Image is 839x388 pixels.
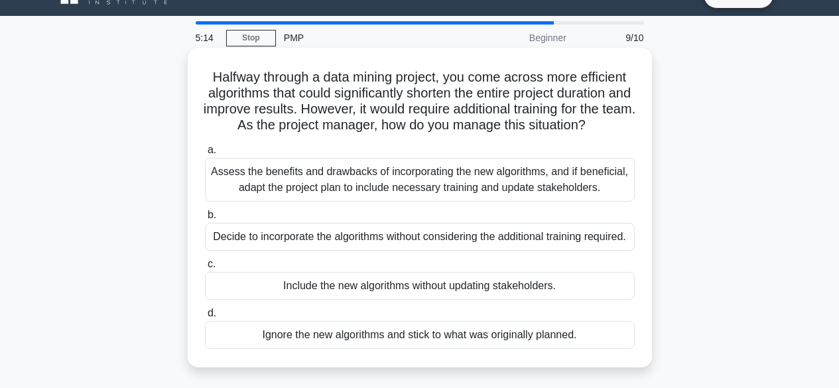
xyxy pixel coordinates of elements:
[208,209,216,220] span: b.
[205,223,635,251] div: Decide to incorporate the algorithms without considering the additional training required.
[226,30,276,46] a: Stop
[276,25,458,51] div: PMP
[458,25,574,51] div: Beginner
[188,25,226,51] div: 5:14
[574,25,652,51] div: 9/10
[208,307,216,318] span: d.
[205,158,635,202] div: Assess the benefits and drawbacks of incorporating the new algorithms, and if beneficial, adapt t...
[205,321,635,349] div: Ignore the new algorithms and stick to what was originally planned.
[204,69,636,134] h5: Halfway through a data mining project, you come across more efficient algorithms that could signi...
[208,144,216,155] span: a.
[205,272,635,300] div: Include the new algorithms without updating stakeholders.
[208,258,216,269] span: c.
